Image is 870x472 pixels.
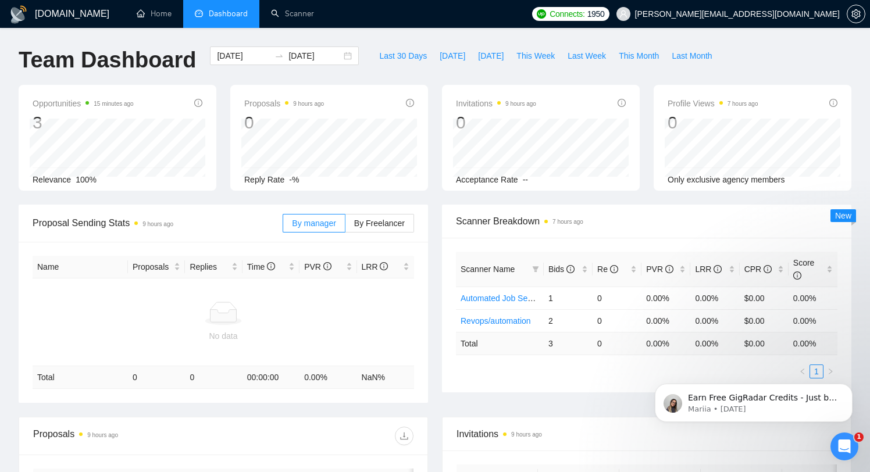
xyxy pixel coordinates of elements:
[395,431,413,441] span: download
[668,112,758,134] div: 0
[793,271,801,280] span: info-circle
[695,264,722,274] span: LRR
[690,332,739,355] td: 0.00 %
[244,175,284,184] span: Reply Rate
[323,262,331,270] span: info-circle
[668,96,758,110] span: Profile Views
[789,332,837,355] td: 0.00 %
[33,112,134,134] div: 3
[690,309,739,332] td: 0.00%
[288,49,341,62] input: End date
[618,99,626,107] span: info-circle
[380,262,388,270] span: info-circle
[195,9,203,17] span: dashboard
[461,264,515,274] span: Scanner Name
[593,332,641,355] td: 0
[244,112,324,134] div: 0
[548,264,575,274] span: Bids
[516,49,555,62] span: This Week
[461,316,531,326] a: Revops/automation
[33,175,71,184] span: Relevance
[33,216,283,230] span: Proposal Sending Stats
[292,219,336,228] span: By manager
[646,264,673,274] span: PVR
[354,219,405,228] span: By Freelancer
[94,101,133,107] time: 15 minutes ago
[137,9,172,19] a: homeHome
[610,265,618,273] span: info-circle
[587,8,605,20] span: 1950
[456,332,544,355] td: Total
[456,214,837,228] span: Scanner Breakdown
[641,287,690,309] td: 0.00%
[550,8,584,20] span: Connects:
[274,51,284,60] span: to
[217,49,270,62] input: Start date
[37,330,409,342] div: No data
[505,101,536,107] time: 9 hours ago
[537,9,546,19] img: upwork-logo.png
[87,432,118,438] time: 9 hours ago
[566,265,575,273] span: info-circle
[461,294,543,303] a: Automated Job Search
[637,359,870,441] iframe: Intercom notifications message
[728,101,758,107] time: 7 hours ago
[247,262,275,271] span: Time
[544,309,593,332] td: 2
[33,427,223,445] div: Proposals
[740,287,789,309] td: $0.00
[612,47,665,65] button: This Month
[185,366,242,389] td: 0
[847,9,865,19] a: setting
[271,9,314,19] a: searchScanner
[244,96,324,110] span: Proposals
[744,264,772,274] span: CPR
[33,96,134,110] span: Opportunities
[511,431,542,438] time: 9 hours ago
[406,99,414,107] span: info-circle
[523,175,528,184] span: --
[544,332,593,355] td: 3
[829,99,837,107] span: info-circle
[457,427,837,441] span: Invitations
[668,175,785,184] span: Only exclusive agency members
[835,211,851,220] span: New
[185,256,242,278] th: Replies
[362,262,388,271] span: LRR
[619,10,627,18] span: user
[532,266,539,273] span: filter
[672,49,712,62] span: Last Month
[304,262,331,271] span: PVR
[293,101,324,107] time: 9 hours ago
[478,49,504,62] span: [DATE]
[395,427,413,445] button: download
[379,49,427,62] span: Last 30 Days
[76,175,97,184] span: 100%
[847,5,865,23] button: setting
[267,262,275,270] span: info-circle
[619,49,659,62] span: This Month
[530,260,541,278] span: filter
[209,9,248,19] span: Dashboard
[641,332,690,355] td: 0.00 %
[190,260,229,273] span: Replies
[764,265,772,273] span: info-circle
[641,309,690,332] td: 0.00%
[133,260,172,273] span: Proposals
[243,366,299,389] td: 00:00:00
[665,47,718,65] button: Last Month
[456,112,536,134] div: 0
[593,287,641,309] td: 0
[597,264,618,274] span: Re
[128,366,185,389] td: 0
[357,366,414,389] td: NaN %
[128,256,185,278] th: Proposals
[456,175,518,184] span: Acceptance Rate
[510,47,561,65] button: This Week
[740,309,789,332] td: $0.00
[142,221,173,227] time: 9 hours ago
[456,96,536,110] span: Invitations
